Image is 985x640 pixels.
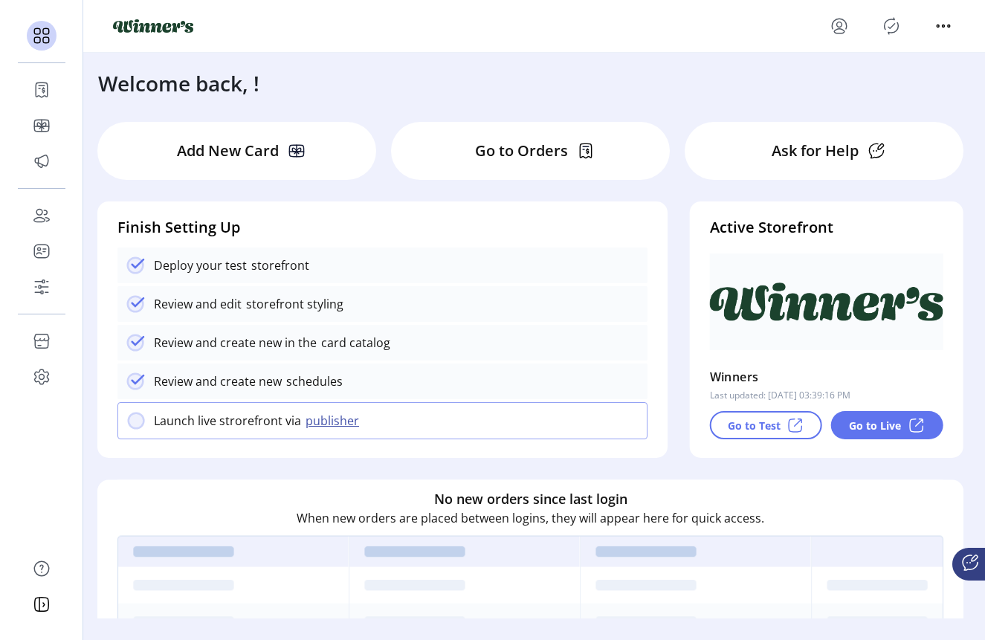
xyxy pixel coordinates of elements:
p: When new orders are placed between logins, they will appear here for quick access. [297,509,764,527]
button: menu [827,14,851,38]
p: Launch live strorefront via [154,412,301,430]
h4: Finish Setting Up [117,216,647,239]
p: Review and create new [154,372,282,390]
p: Ask for Help [772,140,859,162]
p: Add New Card [177,140,279,162]
button: Publisher Panel [879,14,903,38]
p: Go to Live [849,418,901,433]
p: Go to Test [728,418,781,433]
p: Deploy your test [154,256,247,274]
p: Review and edit [154,295,242,313]
h3: Welcome back, ! [98,68,259,99]
button: menu [931,14,955,38]
img: logo [113,19,193,33]
h6: No new orders since last login [434,489,627,509]
p: Go to Orders [475,140,568,162]
p: storefront styling [242,295,343,313]
p: Winners [710,365,759,389]
p: Last updated: [DATE] 03:39:16 PM [710,389,850,402]
p: schedules [282,372,343,390]
button: publisher [301,412,368,430]
p: storefront [247,256,309,274]
p: card catalog [317,334,390,352]
p: Review and create new in the [154,334,317,352]
h4: Active Storefront [710,216,943,239]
